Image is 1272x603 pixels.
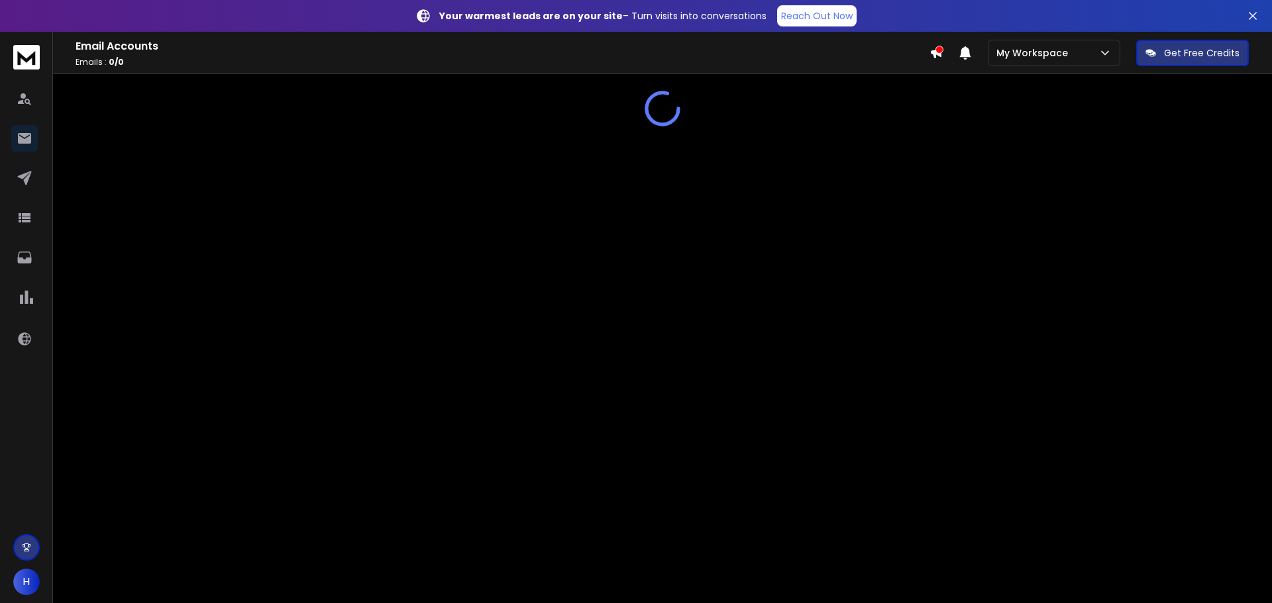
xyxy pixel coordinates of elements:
p: My Workspace [996,46,1073,60]
img: logo [13,45,40,70]
p: – Turn visits into conversations [439,9,767,23]
strong: Your warmest leads are on your site [439,9,623,23]
span: 0 / 0 [109,56,124,68]
p: Emails : [76,57,929,68]
a: Reach Out Now [777,5,857,26]
button: Get Free Credits [1136,40,1249,66]
button: H [13,569,40,595]
p: Reach Out Now [781,9,853,23]
p: Get Free Credits [1164,46,1240,60]
h1: Email Accounts [76,38,929,54]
